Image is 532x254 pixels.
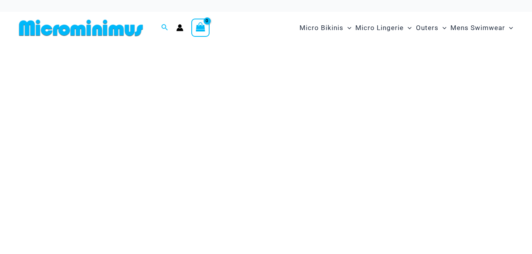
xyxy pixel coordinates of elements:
[505,18,513,38] span: Menu Toggle
[414,16,448,40] a: OutersMenu ToggleMenu Toggle
[191,19,210,37] a: View Shopping Cart, empty
[353,16,414,40] a: Micro LingerieMenu ToggleMenu Toggle
[299,18,343,38] span: Micro Bikinis
[439,18,446,38] span: Menu Toggle
[161,23,168,33] a: Search icon link
[176,24,183,31] a: Account icon link
[416,18,439,38] span: Outers
[450,18,505,38] span: Mens Swimwear
[297,16,353,40] a: Micro BikinisMenu ToggleMenu Toggle
[448,16,515,40] a: Mens SwimwearMenu ToggleMenu Toggle
[16,19,146,37] img: MM SHOP LOGO FLAT
[343,18,351,38] span: Menu Toggle
[296,15,516,41] nav: Site Navigation
[404,18,412,38] span: Menu Toggle
[355,18,404,38] span: Micro Lingerie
